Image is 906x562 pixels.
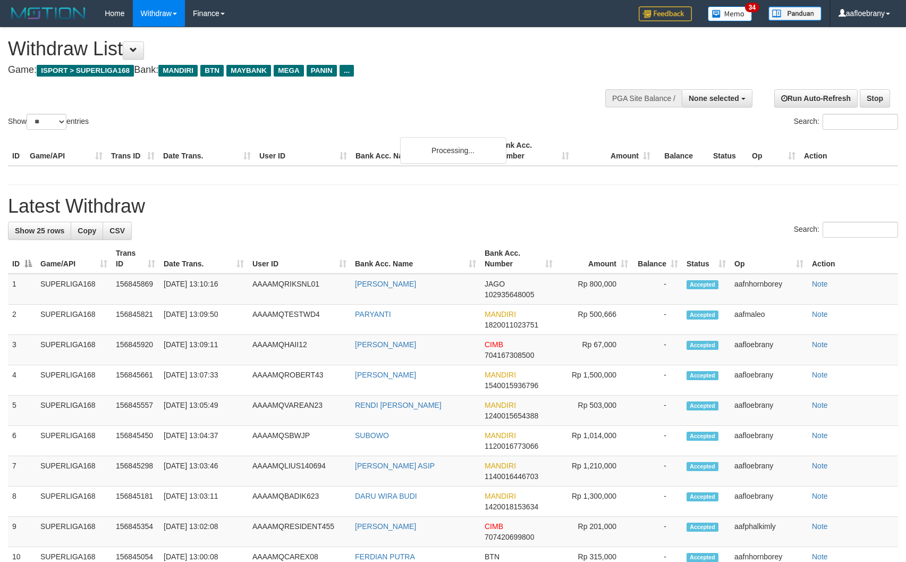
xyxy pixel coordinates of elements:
a: PARYANTI [355,310,391,318]
td: 7 [8,456,36,486]
span: Copy 102935648005 to clipboard [485,290,534,299]
th: Date Trans. [159,136,255,166]
h1: Withdraw List [8,38,594,60]
td: aafmaleo [730,305,808,335]
td: 156845920 [112,335,159,365]
a: Copy [71,222,103,240]
td: 1 [8,274,36,305]
th: Bank Acc. Number: activate to sort column ascending [480,244,557,274]
td: 156845298 [112,456,159,486]
td: aafnhornborey [730,274,808,305]
span: MANDIRI [485,371,516,379]
td: - [632,274,682,305]
a: Note [812,401,828,409]
td: [DATE] 13:05:49 [159,396,248,426]
td: [DATE] 13:07:33 [159,365,248,396]
button: None selected [682,89,752,107]
th: Status: activate to sort column ascending [682,244,730,274]
span: Accepted [687,492,718,501]
td: aafloebrany [730,426,808,456]
span: MANDIRI [485,401,516,409]
a: SUBOWO [355,431,389,440]
td: 9 [8,517,36,547]
td: Rp 503,000 [557,396,632,426]
td: 2 [8,305,36,335]
span: MANDIRI [158,65,198,77]
td: AAAAMQRESIDENT455 [248,517,351,547]
span: Accepted [687,462,718,471]
td: aafloebrany [730,486,808,517]
span: ... [340,65,354,77]
span: MEGA [274,65,304,77]
img: Button%20Memo.svg [708,6,752,21]
a: Note [812,462,828,470]
td: [DATE] 13:10:16 [159,274,248,305]
th: Bank Acc. Number [492,136,573,166]
span: Copy 1120016773066 to clipboard [485,442,538,450]
td: [DATE] 13:04:37 [159,426,248,456]
span: MANDIRI [485,431,516,440]
td: aafloebrany [730,396,808,426]
span: MANDIRI [485,462,516,470]
th: Trans ID: activate to sort column ascending [112,244,159,274]
th: ID [8,136,26,166]
span: None selected [689,94,739,103]
span: Copy [78,227,96,235]
th: Balance [655,136,709,166]
span: Copy 1140016446703 to clipboard [485,472,538,481]
span: MAYBANK [226,65,271,77]
span: Copy 704167308500 to clipboard [485,351,534,359]
span: Copy 1240015654388 to clipboard [485,412,538,420]
span: ISPORT > SUPERLIGA168 [37,65,134,77]
td: AAAAMQHAII12 [248,335,351,365]
a: Stop [860,89,890,107]
span: Copy 1540015936796 to clipboard [485,381,538,390]
td: AAAAMQSBWJP [248,426,351,456]
td: 5 [8,396,36,426]
th: Action [808,244,898,274]
td: - [632,305,682,335]
a: DARU WIRA BUDI [355,492,417,500]
span: Copy 1820011023751 to clipboard [485,321,538,329]
th: Bank Acc. Name: activate to sort column ascending [351,244,480,274]
td: AAAAMQRIKSNL01 [248,274,351,305]
td: aafphalkimly [730,517,808,547]
td: AAAAMQLIUS140694 [248,456,351,486]
td: SUPERLIGA168 [36,486,112,517]
td: aafloebrany [730,335,808,365]
td: [DATE] 13:02:08 [159,517,248,547]
h4: Game: Bank: [8,65,594,76]
td: Rp 1,300,000 [557,486,632,517]
span: CIMB [485,340,503,349]
td: SUPERLIGA168 [36,426,112,456]
span: CSV [109,227,125,235]
a: [PERSON_NAME] [355,340,416,349]
span: BTN [200,65,224,77]
td: aafloebrany [730,365,808,396]
td: 3 [8,335,36,365]
td: Rp 1,014,000 [557,426,632,456]
td: 4 [8,365,36,396]
span: Accepted [687,371,718,380]
td: 156845821 [112,305,159,335]
td: Rp 201,000 [557,517,632,547]
td: SUPERLIGA168 [36,517,112,547]
td: 6 [8,426,36,456]
span: Copy 707420699800 to clipboard [485,533,534,541]
a: [PERSON_NAME] [355,522,416,531]
th: Bank Acc. Name [351,136,492,166]
a: Note [812,340,828,349]
td: [DATE] 13:09:50 [159,305,248,335]
span: Accepted [687,432,718,441]
a: Run Auto-Refresh [774,89,858,107]
th: Status [709,136,748,166]
td: SUPERLIGA168 [36,305,112,335]
img: MOTION_logo.png [8,5,89,21]
td: 156845557 [112,396,159,426]
a: [PERSON_NAME] [355,280,416,288]
a: RENDI [PERSON_NAME] [355,401,442,409]
th: User ID: activate to sort column ascending [248,244,351,274]
th: Date Trans.: activate to sort column ascending [159,244,248,274]
a: Note [812,492,828,500]
td: SUPERLIGA168 [36,335,112,365]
